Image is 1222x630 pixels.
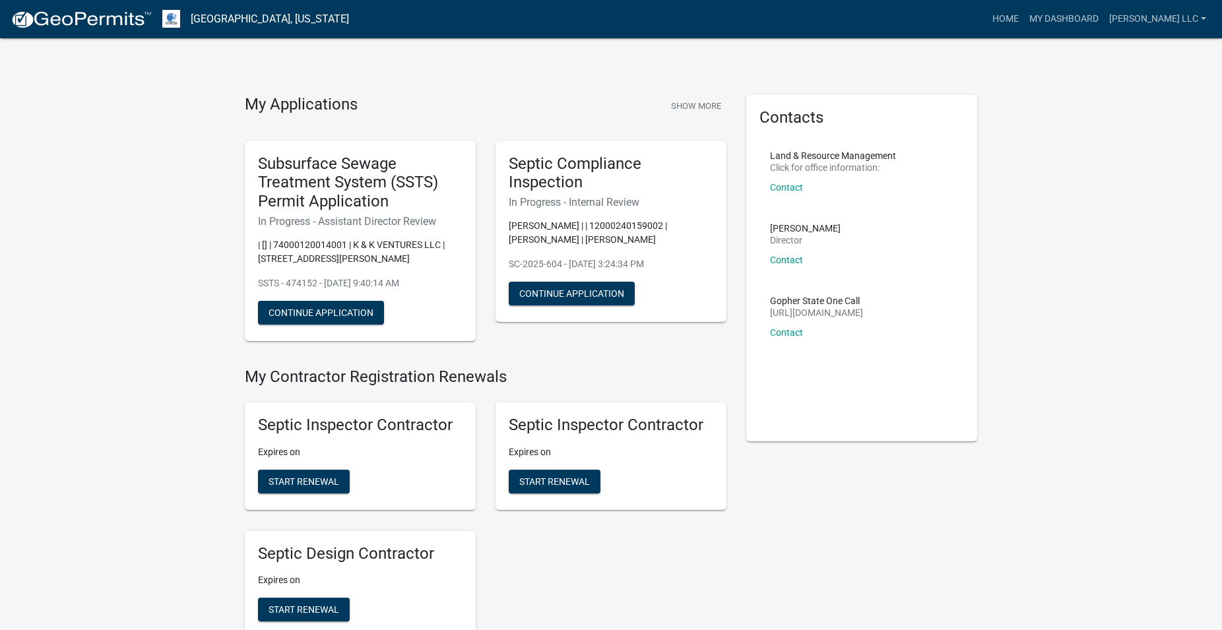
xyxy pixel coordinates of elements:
[770,327,803,338] a: Contact
[258,445,463,459] p: Expires on
[509,282,635,305] button: Continue Application
[509,219,713,247] p: [PERSON_NAME] | | 12000240159002 | [PERSON_NAME] | [PERSON_NAME]
[258,598,350,621] button: Start Renewal
[258,416,463,435] h5: Septic Inspector Contractor
[519,476,590,486] span: Start Renewal
[258,470,350,493] button: Start Renewal
[770,151,896,160] p: Land & Resource Management
[666,95,726,117] button: Show More
[162,10,180,28] img: Otter Tail County, Minnesota
[770,308,863,317] p: [URL][DOMAIN_NAME]
[258,301,384,325] button: Continue Application
[258,544,463,563] h5: Septic Design Contractor
[509,470,600,493] button: Start Renewal
[269,476,339,486] span: Start Renewal
[770,236,841,245] p: Director
[770,255,803,265] a: Contact
[770,296,863,305] p: Gopher State One Call
[245,367,726,387] h4: My Contractor Registration Renewals
[759,108,964,127] h5: Contacts
[258,215,463,228] h6: In Progress - Assistant Director Review
[269,604,339,615] span: Start Renewal
[770,182,803,193] a: Contact
[245,95,358,115] h4: My Applications
[509,416,713,435] h5: Septic Inspector Contractor
[509,196,713,208] h6: In Progress - Internal Review
[258,276,463,290] p: SSTS - 474152 - [DATE] 9:40:14 AM
[191,8,349,30] a: [GEOGRAPHIC_DATA], [US_STATE]
[258,154,463,211] h5: Subsurface Sewage Treatment System (SSTS) Permit Application
[509,154,713,193] h5: Septic Compliance Inspection
[258,238,463,266] p: | [] | 74000120014001 | K & K VENTURES LLC | [STREET_ADDRESS][PERSON_NAME]
[509,257,713,271] p: SC-2025-604 - [DATE] 3:24:34 PM
[1024,7,1104,32] a: My Dashboard
[770,163,896,172] p: Click for office information:
[258,573,463,587] p: Expires on
[770,224,841,233] p: [PERSON_NAME]
[509,445,713,459] p: Expires on
[987,7,1024,32] a: Home
[1104,7,1211,32] a: [PERSON_NAME] LLC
